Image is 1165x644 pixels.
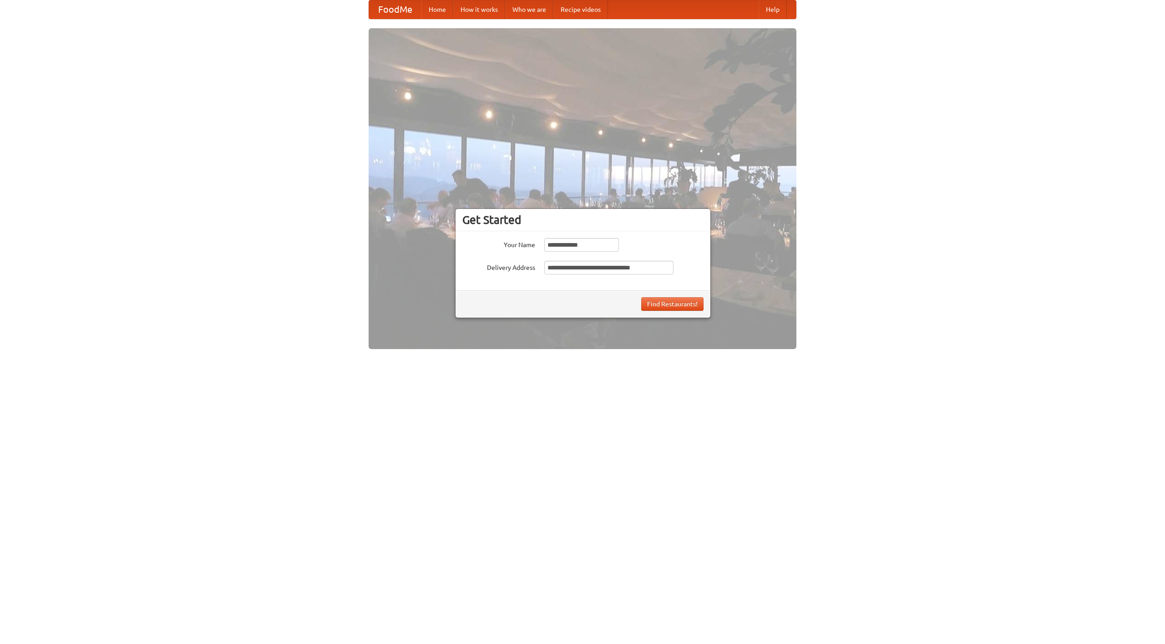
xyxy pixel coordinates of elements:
h3: Get Started [462,213,704,227]
a: Who we are [505,0,553,19]
label: Delivery Address [462,261,535,272]
a: Recipe videos [553,0,608,19]
label: Your Name [462,238,535,249]
a: Help [759,0,787,19]
a: FoodMe [369,0,421,19]
a: Home [421,0,453,19]
a: How it works [453,0,505,19]
button: Find Restaurants! [641,297,704,311]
